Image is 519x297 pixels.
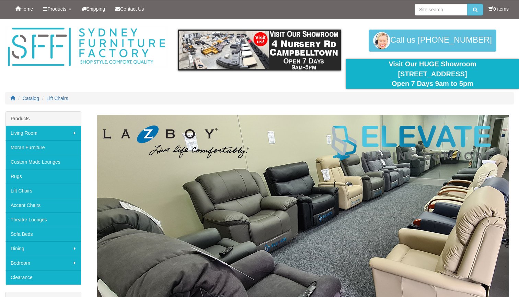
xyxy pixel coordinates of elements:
img: Sydney Furniture Factory [5,26,168,68]
a: Lift Chairs [47,96,68,101]
a: Accent Chairs [5,198,81,212]
a: Shipping [77,0,111,18]
a: Lift Chairs [5,184,81,198]
span: Products [47,6,66,12]
a: Dining [5,241,81,256]
a: Living Room [5,126,81,140]
div: Visit Our HUGE Showroom [STREET_ADDRESS] Open 7 Days 9am to 5pm [351,59,514,89]
a: Products [38,0,76,18]
a: Sofa Beds [5,227,81,241]
a: Bedroom [5,256,81,270]
a: Home [10,0,38,18]
input: Site search [415,4,467,15]
a: Catalog [23,96,39,101]
a: Clearance [5,270,81,285]
a: Moran Furniture [5,140,81,155]
span: Contact Us [120,6,144,12]
span: Home [20,6,33,12]
a: Theatre Lounges [5,212,81,227]
div: Products [5,112,81,126]
a: Contact Us [110,0,149,18]
img: showroom.gif [178,30,341,70]
span: Shipping [86,6,105,12]
li: 0 items [488,5,509,12]
a: Rugs [5,169,81,184]
a: Custom Made Lounges [5,155,81,169]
